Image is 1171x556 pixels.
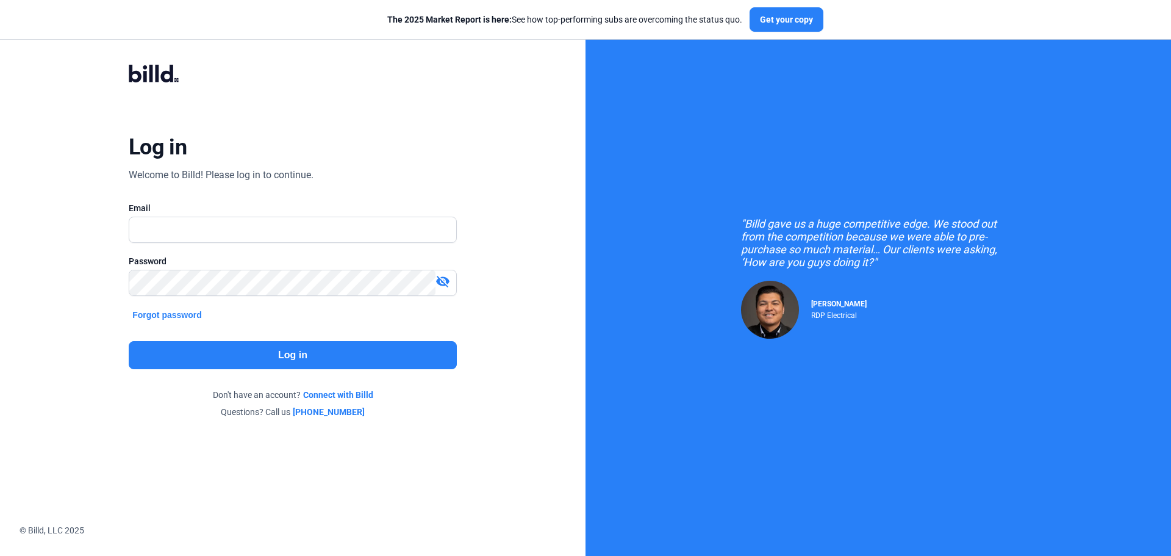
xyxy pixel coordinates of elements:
button: Log in [129,341,457,369]
button: Get your copy [750,7,823,32]
a: Connect with Billd [303,389,373,401]
div: Password [129,255,457,267]
div: See how top-performing subs are overcoming the status quo. [387,13,742,26]
a: [PHONE_NUMBER] [293,406,365,418]
div: Email [129,202,457,214]
mat-icon: visibility_off [435,274,450,289]
img: Raul Pacheco [741,281,799,339]
div: Questions? Call us [129,406,457,418]
span: The 2025 Market Report is here: [387,15,512,24]
button: Forgot password [129,308,206,322]
div: RDP Electrical [811,308,867,320]
div: Don't have an account? [129,389,457,401]
div: Welcome to Billd! Please log in to continue. [129,168,313,182]
span: [PERSON_NAME] [811,300,867,308]
div: Log in [129,134,187,161]
div: "Billd gave us a huge competitive edge. We stood out from the competition because we were able to... [741,217,1015,269]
